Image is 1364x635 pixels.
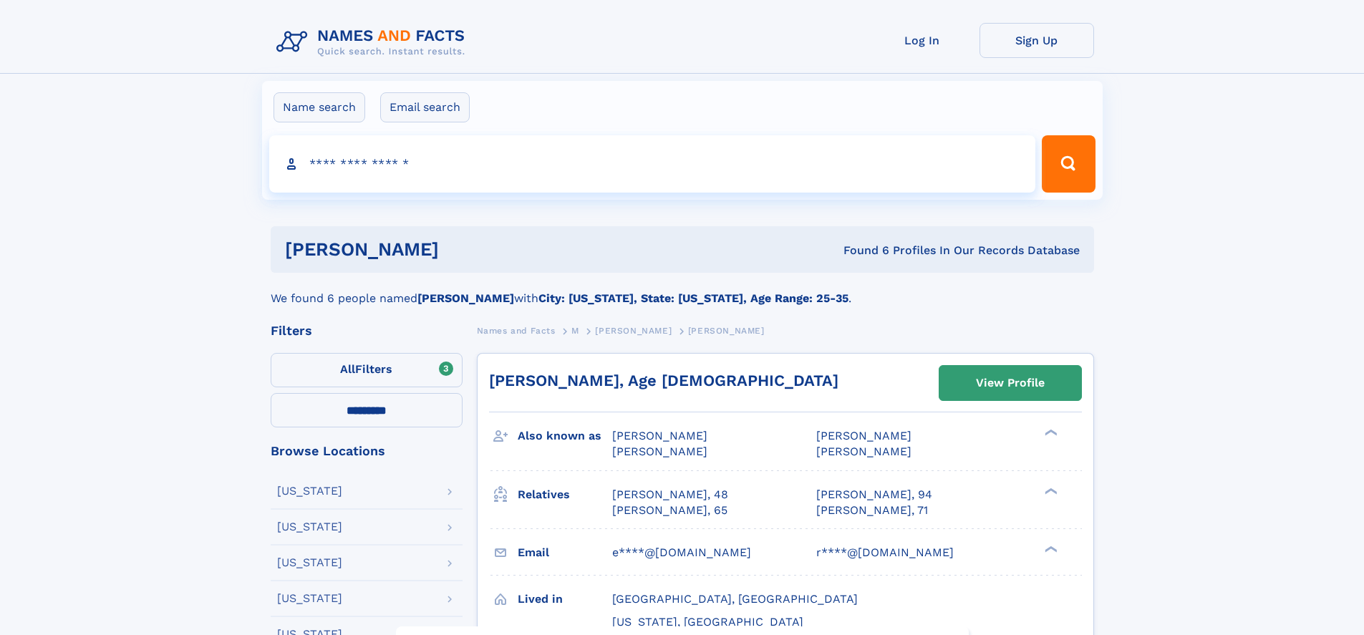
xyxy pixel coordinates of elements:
[612,615,803,629] span: [US_STATE], [GEOGRAPHIC_DATA]
[980,23,1094,58] a: Sign Up
[271,23,477,62] img: Logo Names and Facts
[518,483,612,507] h3: Relatives
[489,372,838,389] a: [PERSON_NAME], Age [DEMOGRAPHIC_DATA]
[1041,486,1058,495] div: ❯
[939,366,1081,400] a: View Profile
[285,241,642,258] h1: [PERSON_NAME]
[271,445,463,457] div: Browse Locations
[477,321,556,339] a: Names and Facts
[518,541,612,565] h3: Email
[641,243,1080,258] div: Found 6 Profiles In Our Records Database
[269,135,1036,193] input: search input
[612,429,707,442] span: [PERSON_NAME]
[816,445,911,458] span: [PERSON_NAME]
[612,445,707,458] span: [PERSON_NAME]
[612,503,727,518] a: [PERSON_NAME], 65
[976,367,1045,399] div: View Profile
[571,321,579,339] a: M
[816,429,911,442] span: [PERSON_NAME]
[865,23,980,58] a: Log In
[277,593,342,604] div: [US_STATE]
[271,353,463,387] label: Filters
[538,291,848,305] b: City: [US_STATE], State: [US_STATE], Age Range: 25-35
[612,592,858,606] span: [GEOGRAPHIC_DATA], [GEOGRAPHIC_DATA]
[277,485,342,497] div: [US_STATE]
[271,324,463,337] div: Filters
[612,487,728,503] a: [PERSON_NAME], 48
[277,521,342,533] div: [US_STATE]
[1041,544,1058,553] div: ❯
[571,326,579,336] span: M
[417,291,514,305] b: [PERSON_NAME]
[816,487,932,503] a: [PERSON_NAME], 94
[595,321,672,339] a: [PERSON_NAME]
[340,362,355,376] span: All
[688,326,765,336] span: [PERSON_NAME]
[816,503,928,518] a: [PERSON_NAME], 71
[277,557,342,568] div: [US_STATE]
[595,326,672,336] span: [PERSON_NAME]
[1042,135,1095,193] button: Search Button
[1041,428,1058,437] div: ❯
[274,92,365,122] label: Name search
[518,587,612,611] h3: Lived in
[518,424,612,448] h3: Also known as
[271,273,1094,307] div: We found 6 people named with .
[380,92,470,122] label: Email search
